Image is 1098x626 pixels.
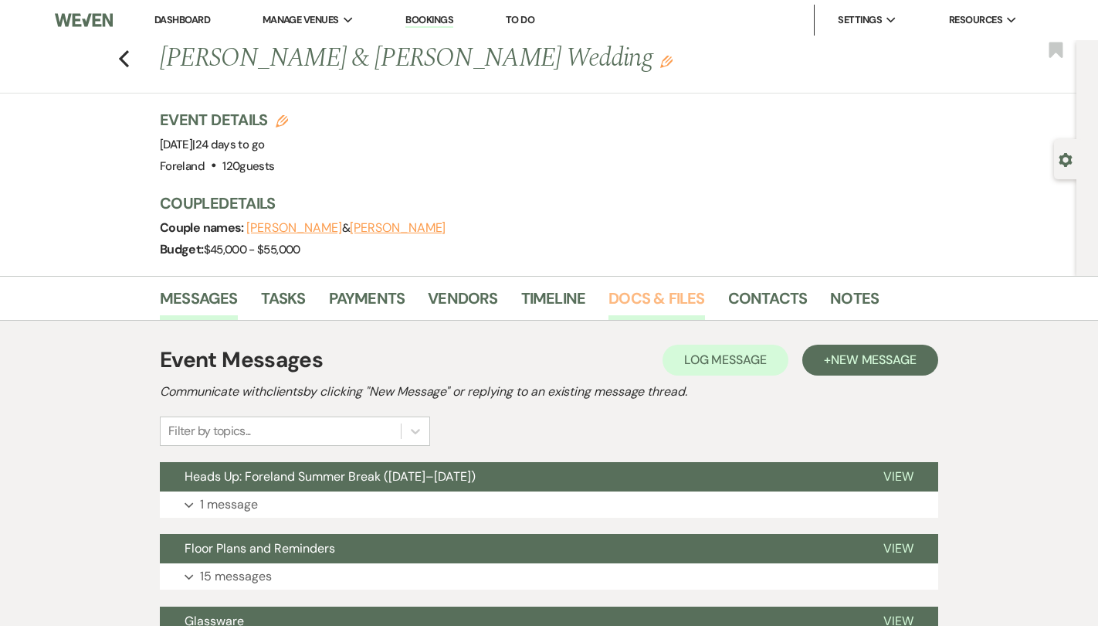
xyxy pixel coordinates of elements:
span: Couple names: [160,219,246,236]
span: Budget: [160,241,204,257]
span: Floor Plans and Reminders [185,540,335,556]
h3: Couple Details [160,192,1025,214]
button: 15 messages [160,563,938,590]
button: View [859,462,938,492]
span: Settings [838,12,882,28]
span: 120 guests [222,158,274,174]
button: Heads Up: Foreland Summer Break ([DATE]–[DATE]) [160,462,859,492]
p: 1 message [200,495,258,515]
span: Log Message [684,352,767,368]
span: Manage Venues [263,12,339,28]
span: $45,000 - $55,000 [204,242,300,257]
a: Payments [329,286,405,320]
h1: [PERSON_NAME] & [PERSON_NAME] Wedding [160,40,852,77]
div: Filter by topics... [168,422,251,441]
button: View [859,534,938,563]
a: Messages [160,286,238,320]
span: View [883,468,913,485]
span: View [883,540,913,556]
button: Log Message [663,345,788,376]
a: Dashboard [154,13,210,26]
a: Docs & Files [608,286,704,320]
span: Heads Up: Foreland Summer Break ([DATE]–[DATE]) [185,468,476,485]
span: | [192,137,264,152]
span: Foreland [160,158,205,174]
button: +New Message [802,345,938,376]
button: [PERSON_NAME] [350,222,446,234]
h2: Communicate with clients by clicking "New Message" or replying to an existing message thread. [160,383,938,401]
span: Resources [949,12,1002,28]
img: Weven Logo [55,4,113,36]
span: New Message [831,352,917,368]
a: Vendors [428,286,497,320]
button: [PERSON_NAME] [246,222,342,234]
p: 15 messages [200,566,272,587]
a: Timeline [521,286,586,320]
button: 1 message [160,492,938,518]
a: Bookings [405,13,453,28]
a: Contacts [728,286,808,320]
h3: Event Details [160,109,288,131]
a: Tasks [261,286,306,320]
span: [DATE] [160,137,264,152]
span: 24 days to go [195,137,265,152]
button: Open lead details [1059,151,1073,166]
span: & [246,220,446,236]
h1: Event Messages [160,344,323,376]
button: Floor Plans and Reminders [160,534,859,563]
a: To Do [506,13,534,26]
a: Notes [830,286,879,320]
button: Edit [660,54,673,68]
